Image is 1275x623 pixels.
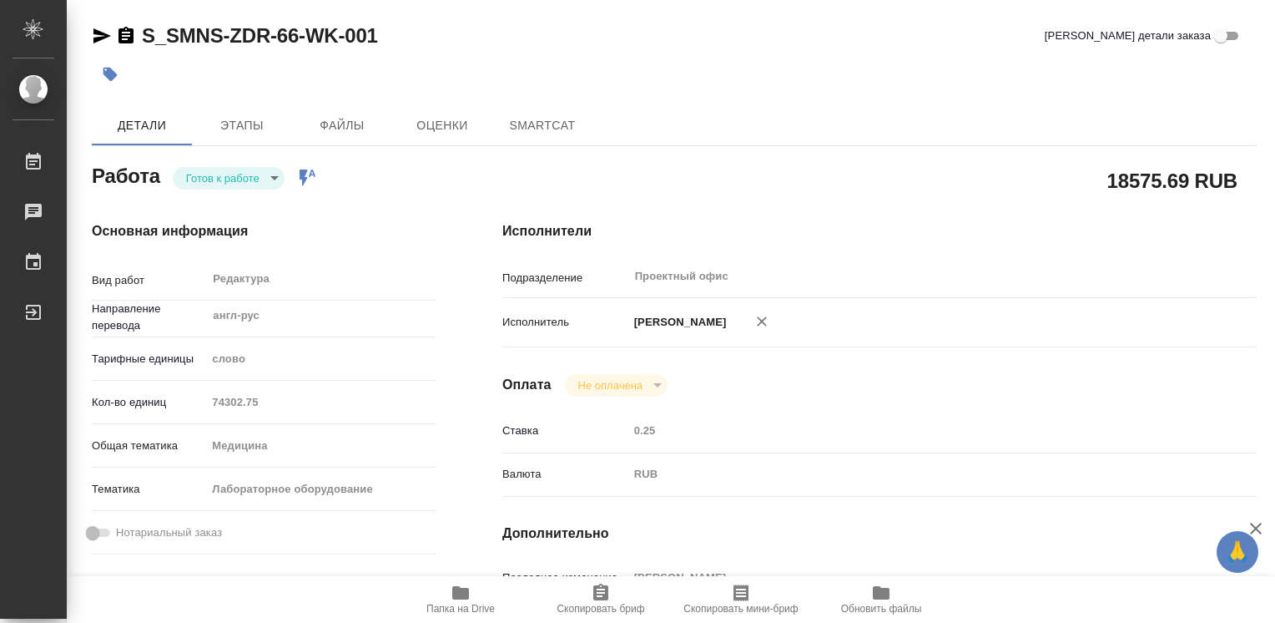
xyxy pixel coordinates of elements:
span: SmartCat [502,115,582,136]
p: Кол-во единиц [92,394,206,411]
button: Обновить файлы [811,576,951,623]
span: [PERSON_NAME] детали заказа [1045,28,1211,44]
h4: Исполнители [502,221,1257,241]
span: Скопировать бриф [557,603,644,615]
button: Папка на Drive [391,576,531,623]
input: Пустое поле [628,418,1194,443]
h4: Дополнительно [502,524,1257,544]
div: Готов к работе [173,167,285,190]
h4: Основная информация [92,221,436,241]
p: Тарифные единицы [92,351,206,367]
div: Лабораторное оборудование [206,475,436,504]
button: Скопировать мини-бриф [671,576,811,623]
button: Не оплачена [573,378,648,393]
button: Готов к работе [181,171,265,185]
button: Скопировать бриф [531,576,671,623]
button: 🙏 [1217,531,1258,573]
button: Добавить тэг [92,56,129,93]
input: Пустое поле [206,390,436,414]
div: Медицина [206,432,436,460]
span: Скопировать мини-бриф [683,603,798,615]
span: Папка на Drive [426,603,495,615]
span: Оценки [402,115,482,136]
p: Тематика [92,481,206,498]
div: слово [206,345,436,373]
div: Готов к работе [565,374,668,397]
div: RUB [628,460,1194,489]
h2: Работа [92,160,160,190]
p: Общая тематика [92,438,206,454]
p: Валюта [502,466,628,483]
a: S_SMNS-ZDR-66-WK-001 [142,24,378,47]
button: Скопировать ссылку [116,26,136,46]
p: Направление перевода [92,301,206,334]
span: Этапы [202,115,282,136]
p: Вид работ [92,272,206,289]
button: Удалить исполнителя [743,303,780,340]
p: Подразделение [502,270,628,286]
span: Обновить файлы [841,603,922,615]
p: Последнее изменение [502,570,628,586]
h2: 18575.69 RUB [1107,166,1237,195]
button: Скопировать ссылку для ЯМессенджера [92,26,112,46]
input: Пустое поле [628,565,1194,590]
span: 🙏 [1223,534,1252,570]
p: Ставка [502,423,628,439]
span: Файлы [302,115,382,136]
p: [PERSON_NAME] [628,314,727,331]
span: Детали [102,115,182,136]
p: Исполнитель [502,314,628,331]
span: Нотариальный заказ [116,524,222,541]
h4: Оплата [502,375,552,395]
